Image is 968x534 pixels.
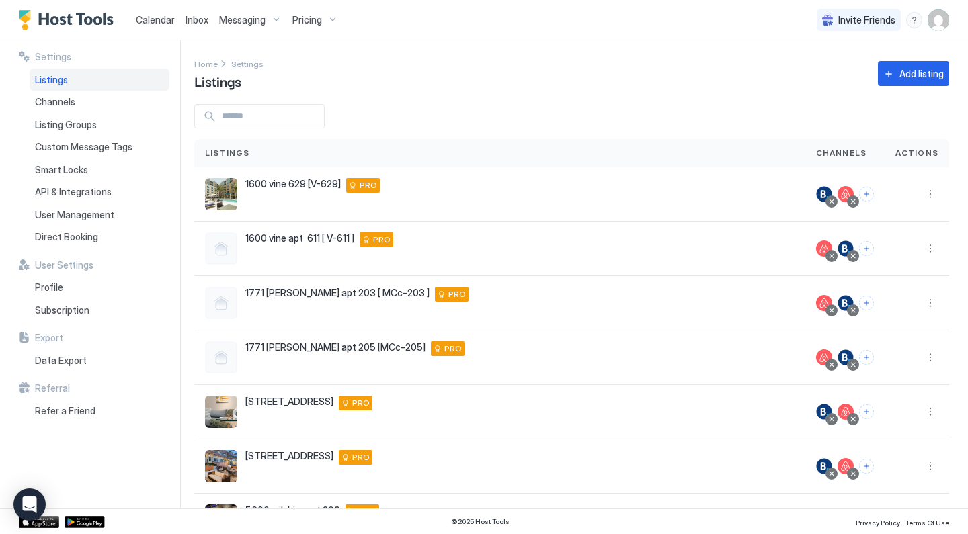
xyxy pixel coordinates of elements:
[30,91,169,114] a: Channels
[245,341,426,353] span: 1771 [PERSON_NAME] apt 205 [MCc-205]
[231,56,264,71] a: Settings
[922,186,938,202] div: menu
[899,66,944,81] div: Add listing
[35,332,63,344] span: Export
[30,349,169,372] a: Data Export
[30,276,169,299] a: Profile
[30,136,169,159] a: Custom Message Tags
[859,296,874,310] button: Connect channels
[35,164,88,176] span: Smart Locks
[245,396,333,408] span: [STREET_ADDRESS]
[186,14,208,26] span: Inbox
[859,459,874,474] button: Connect channels
[922,240,938,257] div: menu
[922,349,938,365] div: menu
[35,382,70,394] span: Referral
[30,69,169,91] a: Listings
[35,119,97,131] span: Listing Groups
[30,299,169,322] a: Subscription
[205,450,237,482] div: listing image
[245,287,430,299] span: 1771 [PERSON_NAME] apt 203 [ MCc-203 ]
[30,114,169,136] a: Listing Groups
[352,397,370,409] span: PRO
[136,13,175,27] a: Calendar
[216,105,324,128] input: Input Field
[359,506,376,518] span: PRO
[194,71,241,91] span: Listings
[451,517,510,526] span: © 2025 Host Tools
[30,400,169,422] a: Refer a Friend
[219,14,266,26] span: Messaging
[205,178,237,210] div: listing image
[444,343,462,355] span: PRO
[231,56,264,71] div: Breadcrumb
[859,404,874,419] button: Connect channels
[186,13,208,27] a: Inbox
[895,147,938,159] span: Actions
[922,404,938,420] div: menu
[205,147,250,159] span: Listings
[816,147,867,159] span: Channels
[245,178,341,190] span: 1600 vine 629 [V-629]
[231,59,264,69] span: Settings
[35,405,95,417] span: Refer a Friend
[35,96,75,108] span: Channels
[922,349,938,365] button: More options
[922,404,938,420] button: More options
[859,350,874,365] button: Connect channels
[245,450,333,462] span: [STREET_ADDRESS]
[194,56,218,71] div: Breadcrumb
[922,186,938,202] button: More options
[35,74,68,86] span: Listings
[859,187,874,202] button: Connect channels
[19,10,120,30] a: Host Tools Logo
[360,179,377,191] span: PRO
[194,56,218,71] a: Home
[906,12,922,28] div: menu
[856,519,900,527] span: Privacy Policy
[856,515,900,529] a: Privacy Policy
[13,488,46,521] div: Open Intercom Messenger
[905,515,949,529] a: Terms Of Use
[905,519,949,527] span: Terms Of Use
[922,295,938,311] button: More options
[928,9,949,31] div: User profile
[35,186,112,198] span: API & Integrations
[30,159,169,181] a: Smart Locks
[922,458,938,474] div: menu
[878,61,949,86] button: Add listing
[35,209,114,221] span: User Management
[35,231,98,243] span: Direct Booking
[35,259,93,271] span: User Settings
[245,504,340,517] span: 5600 wilshire apt 209
[373,234,391,246] span: PRO
[30,181,169,204] a: API & Integrations
[65,516,105,528] a: Google Play Store
[35,355,87,367] span: Data Export
[245,232,354,244] span: 1600 vine apt 611 [ V-611 ]
[292,14,322,26] span: Pricing
[35,281,63,294] span: Profile
[30,204,169,226] a: User Management
[35,51,71,63] span: Settings
[352,451,370,463] span: PRO
[922,295,938,311] div: menu
[922,240,938,257] button: More options
[136,14,175,26] span: Calendar
[35,141,132,153] span: Custom Message Tags
[35,304,89,316] span: Subscription
[859,241,874,256] button: Connect channels
[19,516,59,528] a: App Store
[30,226,169,249] a: Direct Booking
[838,14,895,26] span: Invite Friends
[205,396,237,428] div: listing image
[448,288,466,300] span: PRO
[194,59,218,69] span: Home
[922,458,938,474] button: More options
